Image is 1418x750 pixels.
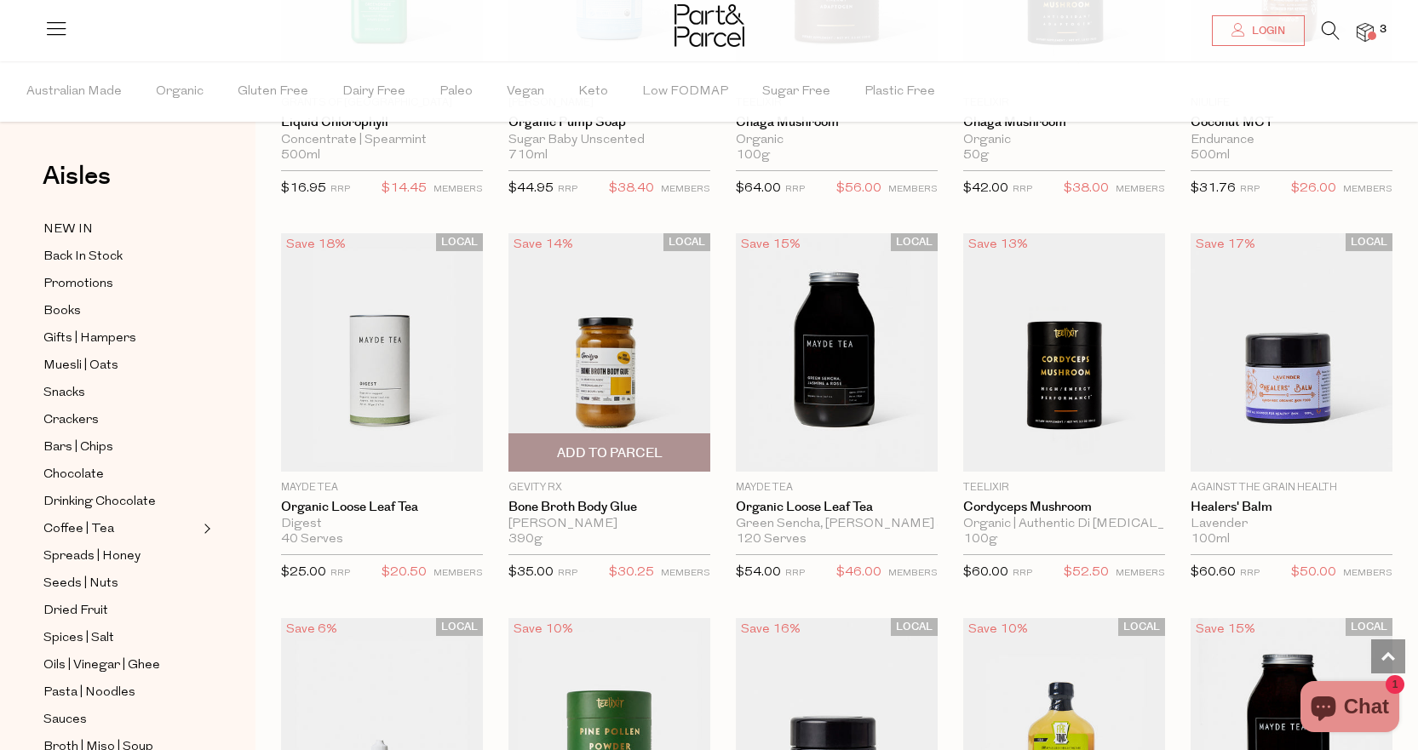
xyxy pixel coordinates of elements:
a: Organic Loose Leaf Tea [736,500,938,515]
small: RRP [558,569,577,578]
span: $44.95 [508,182,554,195]
small: RRP [1240,569,1260,578]
span: $38.40 [609,178,654,200]
div: Concentrate | Spearmint [281,133,483,148]
small: MEMBERS [1343,569,1392,578]
div: Green Sencha, [PERSON_NAME] and [PERSON_NAME] [736,517,938,532]
span: LOCAL [663,233,710,251]
span: 120 Serves [736,532,807,547]
div: Save 10% [508,618,578,641]
span: Low FODMAP [642,62,728,122]
span: $14.45 [382,178,427,200]
div: Save 16% [736,618,806,641]
a: Bars | Chips [43,437,198,458]
small: RRP [330,569,350,578]
p: Teelixir [963,480,1165,495]
span: 710ml [508,148,548,163]
span: Keto [578,62,608,122]
small: RRP [330,185,350,194]
span: Muesli | Oats [43,356,118,376]
a: Organic Pump Soap [508,115,710,130]
a: Promotions [43,273,198,295]
span: Gifts | Hampers [43,329,136,349]
span: Promotions [43,274,113,295]
small: RRP [785,185,805,194]
a: Crackers [43,409,198,431]
span: $35.00 [508,566,554,579]
a: Liquid Chlorophyll [281,115,483,130]
span: LOCAL [436,618,483,636]
span: Spreads | Honey [43,547,141,567]
div: Organic [736,133,938,148]
span: 390g [508,532,543,547]
span: Drinking Chocolate [43,492,156,512]
a: Spices | Salt [43,627,198,649]
span: Dairy Free [342,62,405,122]
p: Mayde Tea [281,480,483,495]
div: [PERSON_NAME] [508,517,710,532]
div: Save 13% [963,233,1033,256]
img: Bone Broth Body Glue [508,233,710,472]
a: Coconut MCT [1191,115,1392,130]
a: Back In Stock [43,246,198,267]
span: Add To Parcel [557,444,663,462]
span: NEW IN [43,220,93,240]
a: Chaga Mushroom [963,115,1165,130]
div: Save 15% [736,233,806,256]
div: Lavender [1191,517,1392,532]
span: $31.76 [1191,182,1236,195]
small: MEMBERS [888,569,938,578]
span: $64.00 [736,182,781,195]
span: Paleo [439,62,473,122]
a: 3 [1357,23,1374,41]
a: Organic Loose Leaf Tea [281,500,483,515]
a: Books [43,301,198,322]
span: LOCAL [1346,618,1392,636]
span: 3 [1375,22,1391,37]
span: Snacks [43,383,85,404]
span: Spices | Salt [43,628,114,649]
small: MEMBERS [1116,569,1165,578]
div: Sugar Baby Unscented [508,133,710,148]
span: Sauces [43,710,87,730]
a: Cordyceps Mushroom [963,500,1165,515]
span: 100ml [1191,532,1230,547]
img: Organic Loose Leaf Tea [736,233,938,472]
span: Organic [156,62,204,122]
div: Save 10% [963,618,1033,641]
a: Gifts | Hampers [43,328,198,349]
small: RRP [1013,185,1032,194]
span: Chocolate [43,465,104,485]
div: Save 6% [281,618,342,641]
span: $54.00 [736,566,781,579]
p: Mayde Tea [736,480,938,495]
span: LOCAL [436,233,483,251]
span: $26.00 [1291,178,1336,200]
span: Sugar Free [762,62,830,122]
span: $60.60 [1191,566,1236,579]
span: Back In Stock [43,247,123,267]
div: Save 15% [1191,618,1260,641]
a: Bone Broth Body Glue [508,500,710,515]
span: Aisles [43,157,111,195]
inbox-online-store-chat: Shopify online store chat [1295,681,1404,736]
a: Healers' Balm [1191,500,1392,515]
small: MEMBERS [1343,185,1392,194]
span: Oils | Vinegar | Ghee [43,656,160,676]
span: $30.25 [609,562,654,584]
span: LOCAL [891,618,938,636]
a: Spreads | Honey [43,546,198,567]
small: RRP [1240,185,1260,194]
span: $52.50 [1064,562,1109,584]
a: Dried Fruit [43,600,198,621]
span: Login [1248,24,1285,38]
div: Save 14% [508,233,578,256]
a: Aisles [43,163,111,206]
img: Cordyceps Mushroom [963,233,1165,472]
small: RRP [1013,569,1032,578]
a: NEW IN [43,219,198,240]
img: Healers' Balm [1191,233,1392,472]
div: Save 18% [281,233,351,256]
span: $20.50 [382,562,427,584]
span: 40 Serves [281,532,343,547]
